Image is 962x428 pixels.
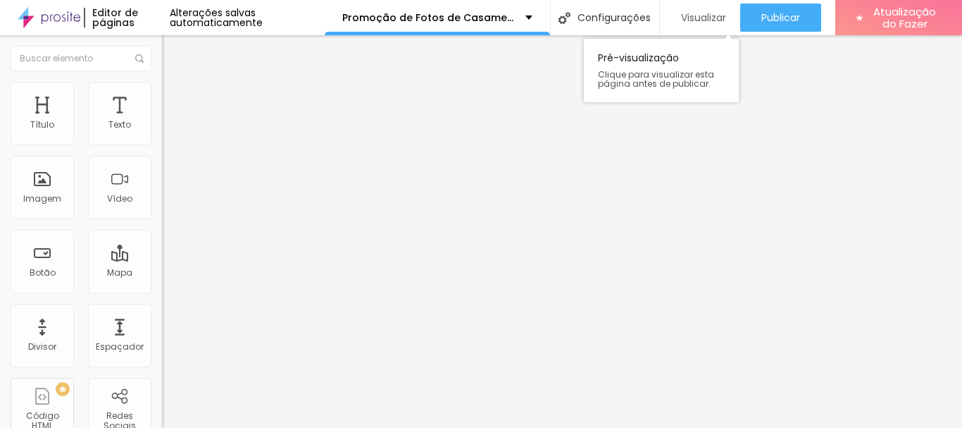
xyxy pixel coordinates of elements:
[761,11,800,25] font: Publicar
[30,118,54,130] font: Título
[30,267,56,279] font: Botão
[740,4,821,32] button: Publicar
[598,51,679,65] font: Pré-visualização
[28,341,56,353] font: Divisor
[681,11,726,25] font: Visualizar
[92,6,138,30] font: Editor de páginas
[11,46,151,71] input: Buscar elemento
[23,192,61,204] font: Imagem
[96,341,144,353] font: Espaçador
[107,192,132,204] font: Vídeo
[558,12,570,24] img: Ícone
[135,54,144,63] img: Ícone
[598,68,714,90] font: Clique para visualizar esta página antes de publicar.
[873,4,936,31] font: Atualização do Fazer
[162,35,962,428] iframe: Editor
[342,11,525,25] font: Promoção de Fotos de Casamento
[170,6,263,30] font: Alterações salvas automaticamente
[660,4,740,32] button: Visualizar
[107,267,132,279] font: Mapa
[577,11,651,25] font: Configurações
[108,118,131,130] font: Texto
